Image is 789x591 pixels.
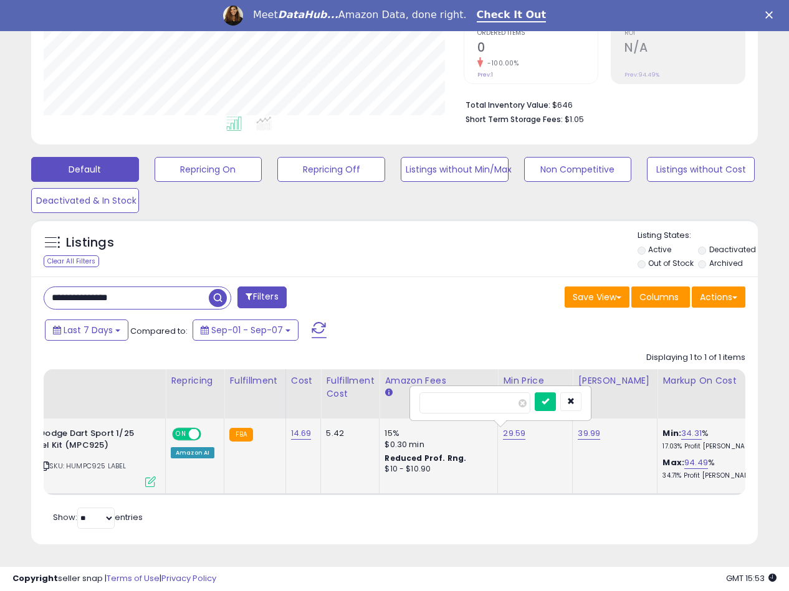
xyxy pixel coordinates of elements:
div: Close [765,11,778,19]
span: ON [173,429,189,440]
span: OFF [199,429,219,440]
div: Markup on Cost [662,374,770,387]
label: Deactivated [709,244,756,255]
button: Default [31,157,139,182]
small: -100.00% [483,59,519,68]
span: ROI [624,30,745,37]
div: Min Price [503,374,567,387]
b: Min: [662,427,681,439]
div: $10 - $10.90 [385,464,488,475]
span: Sep-01 - Sep-07 [211,324,283,336]
div: % [662,457,766,480]
div: [PERSON_NAME] [578,374,652,387]
a: 39.99 [578,427,600,440]
span: Ordered Items [477,30,598,37]
button: Non Competitive [524,157,632,182]
b: Total Inventory Value: [466,100,550,110]
button: Listings without Cost [647,157,755,182]
button: Actions [692,286,745,308]
span: Columns [639,291,679,303]
button: Repricing Off [277,157,385,182]
label: Active [648,244,671,255]
label: Archived [709,258,743,268]
span: $1.05 [565,113,584,125]
span: | SKU: HUMPC925 LABEL [39,461,127,471]
a: Privacy Policy [161,572,216,584]
a: 29.59 [503,427,525,440]
div: 5.42 [326,428,370,439]
li: $646 [466,97,736,111]
a: Check It Out [477,9,547,22]
p: 17.03% Profit [PERSON_NAME] [662,442,766,451]
h5: Listings [66,234,114,252]
a: 14.69 [291,427,312,440]
button: Repricing On [155,157,262,182]
h2: 0 [477,40,598,57]
small: FBA [229,428,252,442]
small: Prev: 94.49% [624,71,659,78]
label: Out of Stock [648,258,694,268]
button: Columns [631,286,690,308]
div: 15% [385,428,488,439]
span: Last 7 Days [64,324,113,336]
div: Meet Amazon Data, done right. [253,9,467,21]
th: The percentage added to the cost of goods (COGS) that forms the calculator for Min & Max prices. [657,369,776,418]
span: Compared to: [130,325,188,337]
div: Fulfillment [229,374,280,387]
div: Clear All Filters [44,255,99,267]
button: Filters [237,286,286,308]
div: Amazon AI [171,447,214,458]
b: Short Term Storage Fees: [466,114,563,125]
a: 34.31 [681,427,702,440]
div: Repricing [171,374,219,387]
button: Listings without Min/Max [401,157,509,182]
strong: Copyright [12,572,58,584]
span: Show: entries [53,511,143,523]
button: Save View [565,286,629,308]
i: DataHub... [278,9,338,21]
div: Fulfillment Cost [326,374,374,400]
small: Amazon Fees. [385,387,392,399]
div: seller snap | | [12,573,216,585]
b: Reduced Prof. Rng. [385,453,466,463]
div: Cost [291,374,316,387]
div: % [662,428,766,451]
button: Last 7 Days [45,319,128,341]
span: 2025-09-15 15:53 GMT [726,572,777,584]
button: Deactivated & In Stock [31,188,139,213]
div: $0.30 min [385,439,488,450]
p: Listing States: [638,230,758,242]
p: 34.71% Profit [PERSON_NAME] [662,471,766,480]
div: Displaying 1 to 1 of 1 items [646,352,745,364]
button: Sep-01 - Sep-07 [193,319,299,341]
b: Max: [662,456,684,468]
a: 94.49 [684,456,708,469]
div: Amazon Fees [385,374,492,387]
small: Prev: 1 [477,71,493,78]
img: Profile image for Georgie [223,6,243,26]
a: Terms of Use [107,572,160,584]
h2: N/A [624,40,745,57]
